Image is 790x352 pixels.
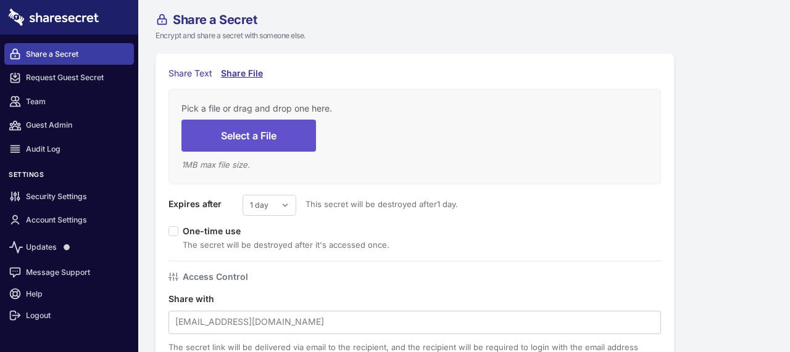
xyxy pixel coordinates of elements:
[173,14,257,26] span: Share a Secret
[4,67,134,89] a: Request Guest Secret
[181,160,250,170] em: 1 MB max file size.
[4,171,134,184] h3: Settings
[4,43,134,65] a: Share a Secret
[4,283,134,305] a: Help
[4,261,134,283] a: Message Support
[168,197,243,211] label: Expires after
[4,138,134,160] a: Audit Log
[156,30,743,41] p: Encrypt and share a secret with someone else.
[296,197,458,211] span: This secret will be destroyed after 1 day .
[183,226,250,236] label: One-time use
[4,233,134,261] a: Updates
[221,67,265,80] div: Share File
[183,270,248,284] h4: Access Control
[4,186,134,207] a: Security Settings
[183,238,389,252] div: The secret will be destroyed after it's accessed once.
[168,292,243,306] label: Share with
[4,210,134,231] a: Account Settings
[4,91,134,112] a: Team
[181,120,316,151] button: Select a File
[4,115,134,136] a: Guest Admin
[181,102,648,115] div: Pick a file or drag and drop one here.
[4,305,134,326] a: Logout
[168,67,212,80] div: Share Text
